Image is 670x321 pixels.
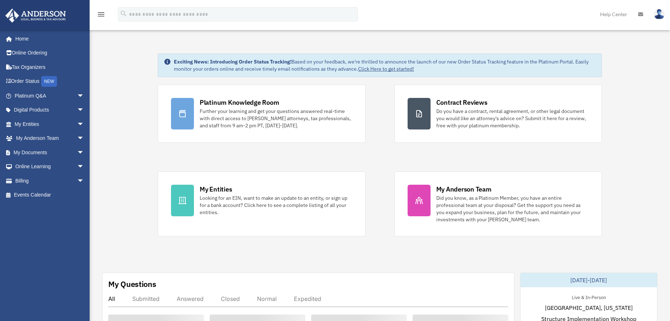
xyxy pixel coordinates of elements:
div: Contract Reviews [436,98,488,107]
a: Online Ordering [5,46,95,60]
div: All [108,295,115,302]
div: Live & In-Person [566,293,612,301]
div: Closed [221,295,240,302]
a: menu [97,13,105,19]
span: arrow_drop_down [77,160,91,174]
a: Home [5,32,91,46]
a: Online Learningarrow_drop_down [5,160,95,174]
div: Submitted [132,295,160,302]
span: arrow_drop_down [77,89,91,103]
div: Platinum Knowledge Room [200,98,279,107]
span: arrow_drop_down [77,103,91,118]
div: Did you know, as a Platinum Member, you have an entire professional team at your disposal? Get th... [436,194,589,223]
a: Platinum Q&Aarrow_drop_down [5,89,95,103]
a: My Documentsarrow_drop_down [5,145,95,160]
i: menu [97,10,105,19]
div: My Questions [108,279,156,289]
a: My Anderson Teamarrow_drop_down [5,131,95,146]
a: My Anderson Team Did you know, as a Platinum Member, you have an entire professional team at your... [394,171,602,236]
a: My Entities Looking for an EIN, want to make an update to an entity, or sign up for a bank accoun... [158,171,366,236]
a: Digital Productsarrow_drop_down [5,103,95,117]
div: Expedited [294,295,321,302]
a: Order StatusNEW [5,74,95,89]
a: My Entitiesarrow_drop_down [5,117,95,131]
div: [DATE]-[DATE] [521,273,657,287]
span: arrow_drop_down [77,174,91,188]
a: Click Here to get started! [358,66,414,72]
a: Events Calendar [5,188,95,202]
span: [GEOGRAPHIC_DATA], [US_STATE] [545,303,633,312]
a: Billingarrow_drop_down [5,174,95,188]
span: arrow_drop_down [77,117,91,132]
div: Further your learning and get your questions answered real-time with direct access to [PERSON_NAM... [200,108,352,129]
div: My Anderson Team [436,185,491,194]
div: Answered [177,295,204,302]
a: Tax Organizers [5,60,95,74]
a: Platinum Knowledge Room Further your learning and get your questions answered real-time with dire... [158,85,366,143]
div: Looking for an EIN, want to make an update to an entity, or sign up for a bank account? Click her... [200,194,352,216]
div: Based on your feedback, we're thrilled to announce the launch of our new Order Status Tracking fe... [174,58,596,72]
div: My Entities [200,185,232,194]
img: Anderson Advisors Platinum Portal [3,9,68,23]
span: arrow_drop_down [77,145,91,160]
div: NEW [41,76,57,87]
a: Contract Reviews Do you have a contract, rental agreement, or other legal document you would like... [394,85,602,143]
strong: Exciting News: Introducing Order Status Tracking! [174,58,291,65]
span: arrow_drop_down [77,131,91,146]
div: Normal [257,295,277,302]
img: User Pic [654,9,665,19]
i: search [120,10,128,18]
div: Do you have a contract, rental agreement, or other legal document you would like an attorney's ad... [436,108,589,129]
